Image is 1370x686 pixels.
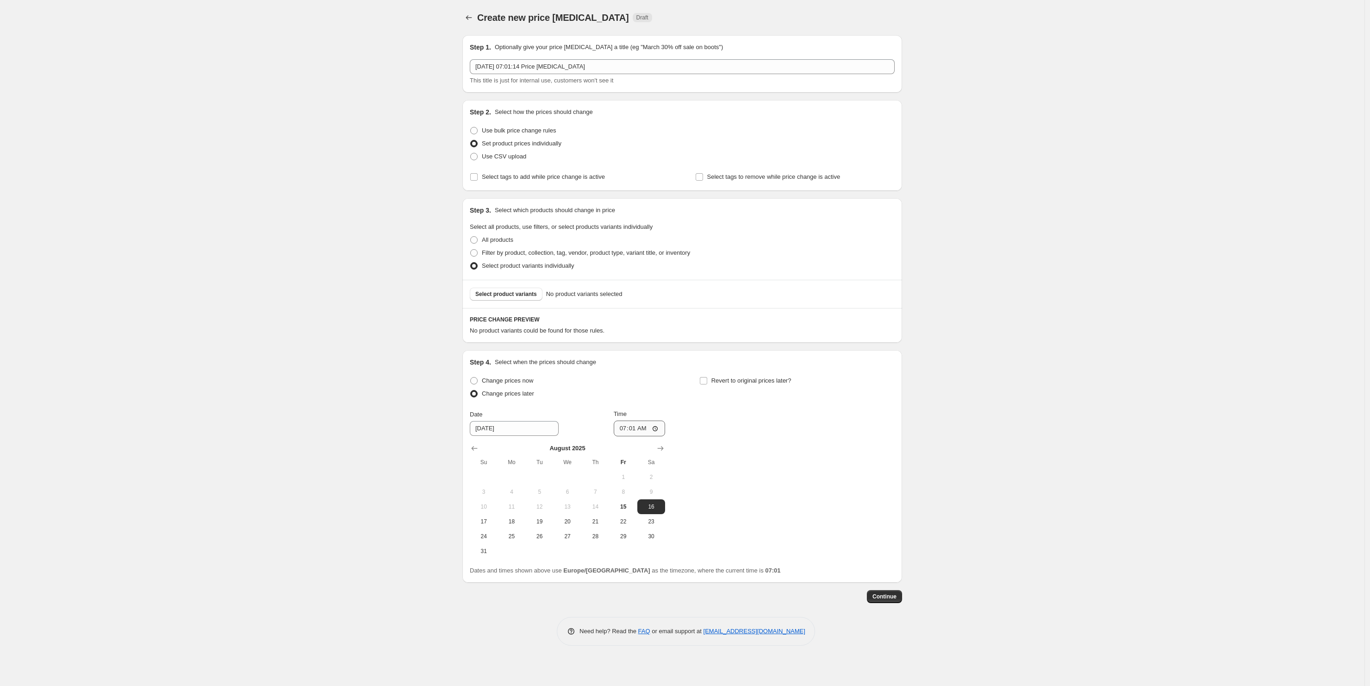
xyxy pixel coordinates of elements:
[610,499,637,514] button: Today Friday August 15 2025
[557,459,578,466] span: We
[610,514,637,529] button: Friday August 22 2025
[477,13,629,23] span: Create new price [MEDICAL_DATA]
[872,593,897,600] span: Continue
[470,107,491,117] h2: Step 2.
[581,529,609,544] button: Thursday August 28 2025
[585,503,605,510] span: 14
[482,173,605,180] span: Select tags to add while price change is active
[585,459,605,466] span: Th
[470,544,498,559] button: Sunday August 31 2025
[637,455,665,470] th: Saturday
[610,529,637,544] button: Friday August 29 2025
[470,499,498,514] button: Sunday August 10 2025
[641,518,661,525] span: 23
[495,206,615,215] p: Select which products should change in price
[482,377,533,384] span: Change prices now
[613,459,634,466] span: Fr
[585,533,605,540] span: 28
[526,514,554,529] button: Tuesday August 19 2025
[610,470,637,485] button: Friday August 1 2025
[711,377,791,384] span: Revert to original prices later?
[579,628,638,635] span: Need help? Read the
[470,223,653,230] span: Select all products, use filters, or select products variants individually
[495,43,723,52] p: Optionally give your price [MEDICAL_DATA] a title (eg "March 30% off sale on boots")
[581,485,609,499] button: Thursday August 7 2025
[498,499,525,514] button: Monday August 11 2025
[529,488,550,496] span: 5
[529,533,550,540] span: 26
[554,455,581,470] th: Wednesday
[501,459,522,466] span: Mo
[529,503,550,510] span: 12
[637,529,665,544] button: Saturday August 30 2025
[473,518,494,525] span: 17
[641,459,661,466] span: Sa
[473,548,494,555] span: 31
[613,488,634,496] span: 8
[495,107,593,117] p: Select how the prices should change
[581,455,609,470] th: Thursday
[637,514,665,529] button: Saturday August 23 2025
[473,503,494,510] span: 10
[557,503,578,510] span: 13
[529,459,550,466] span: Tu
[501,488,522,496] span: 4
[468,442,481,455] button: Show previous month, July 2025
[641,533,661,540] span: 30
[641,503,661,510] span: 16
[473,488,494,496] span: 3
[554,485,581,499] button: Wednesday August 6 2025
[765,567,780,574] b: 07:01
[526,499,554,514] button: Tuesday August 12 2025
[637,470,665,485] button: Saturday August 2 2025
[498,529,525,544] button: Monday August 25 2025
[614,421,666,436] input: 12:00
[585,488,605,496] span: 7
[473,533,494,540] span: 24
[704,628,805,635] a: [EMAIL_ADDRESS][DOMAIN_NAME]
[482,390,534,397] span: Change prices later
[641,488,661,496] span: 9
[563,567,650,574] b: Europe/[GEOGRAPHIC_DATA]
[470,316,895,323] h6: PRICE CHANGE PREVIEW
[470,327,604,334] span: No product variants could be found for those rules.
[470,206,491,215] h2: Step 3.
[614,410,627,417] span: Time
[613,518,634,525] span: 22
[473,459,494,466] span: Su
[470,514,498,529] button: Sunday August 17 2025
[470,421,559,436] input: 8/15/2025
[495,358,596,367] p: Select when the prices should change
[498,514,525,529] button: Monday August 18 2025
[554,514,581,529] button: Wednesday August 20 2025
[707,173,841,180] span: Select tags to remove while price change is active
[498,455,525,470] th: Monday
[638,628,650,635] a: FAQ
[498,485,525,499] button: Monday August 4 2025
[610,455,637,470] th: Friday
[641,473,661,481] span: 2
[585,518,605,525] span: 21
[613,473,634,481] span: 1
[650,628,704,635] span: or email support at
[470,59,895,74] input: 30% off holiday sale
[501,518,522,525] span: 18
[581,499,609,514] button: Thursday August 14 2025
[529,518,550,525] span: 19
[501,503,522,510] span: 11
[482,262,574,269] span: Select product variants individually
[546,290,623,299] span: No product variants selected
[470,43,491,52] h2: Step 1.
[557,488,578,496] span: 6
[637,499,665,514] button: Saturday August 16 2025
[526,529,554,544] button: Tuesday August 26 2025
[470,567,781,574] span: Dates and times shown above use as the timezone, where the current time is
[470,77,613,84] span: This title is just for internal use, customers won't see it
[470,529,498,544] button: Sunday August 24 2025
[557,533,578,540] span: 27
[554,499,581,514] button: Wednesday August 13 2025
[613,503,634,510] span: 15
[867,590,902,603] button: Continue
[637,485,665,499] button: Saturday August 9 2025
[470,485,498,499] button: Sunday August 3 2025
